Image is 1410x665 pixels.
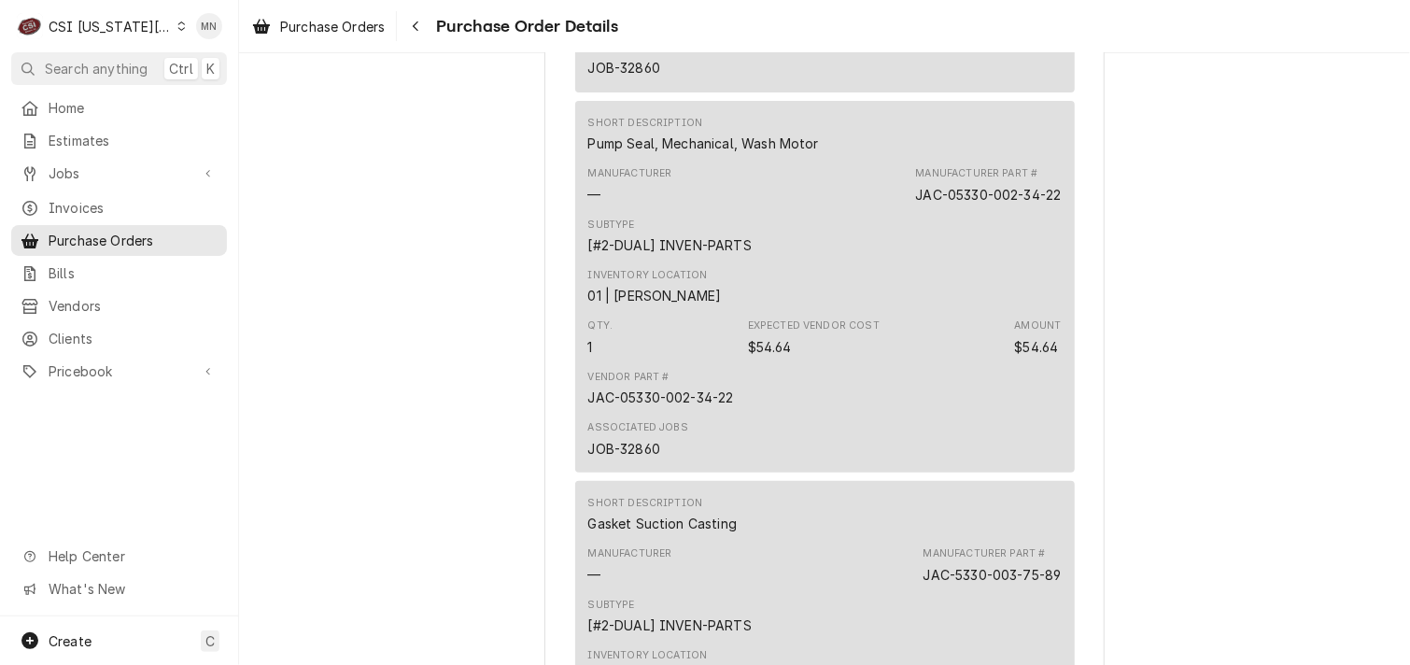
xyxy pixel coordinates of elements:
a: Estimates [11,125,227,156]
div: Short Description [588,496,703,511]
div: Associated Jobs [588,420,688,435]
button: Search anythingCtrlK [11,52,227,85]
div: Short Description [588,496,738,533]
div: Qty. [588,318,613,333]
div: Manufacturer [588,546,672,584]
div: Subtype [588,235,752,255]
div: Subtype [588,598,635,613]
div: JAC-05330-002-34-22 [588,388,734,407]
a: Go to Pricebook [11,356,227,387]
div: Amount [1015,318,1062,333]
div: Quantity [588,318,613,356]
span: Home [49,98,218,118]
span: Create [49,633,92,649]
div: Subtype [588,615,752,635]
div: Subtype [588,598,752,635]
div: Amount [1015,337,1059,357]
span: Purchase Orders [280,17,385,36]
div: Manufacturer [588,185,601,205]
div: Expected Vendor Cost [748,318,880,356]
div: Manufacturer [588,166,672,204]
div: JOB-32860 [588,58,660,78]
span: Pricebook [49,361,190,381]
div: JOB-32860 [588,439,660,459]
div: Manufacturer [588,565,601,585]
button: Navigate back [401,11,430,41]
span: Help Center [49,546,216,566]
a: Go to Jobs [11,158,227,189]
div: Quantity [588,337,593,357]
span: Estimates [49,131,218,150]
div: Amount [1015,318,1062,356]
span: Purchase Order Details [430,14,618,39]
div: Inventory Location [588,648,708,663]
div: Line Item [575,101,1075,473]
span: K [206,59,215,78]
span: Clients [49,329,218,348]
div: Part Number [915,185,1061,205]
div: Manufacturer Part # [924,546,1046,561]
div: Vendor Part # [588,370,670,385]
div: Short Description [588,116,819,153]
div: Melissa Nehls's Avatar [196,13,222,39]
span: Jobs [49,163,190,183]
a: Bills [11,258,227,289]
span: Bills [49,263,218,283]
a: Home [11,92,227,123]
span: Purchase Orders [49,231,218,250]
div: Manufacturer [588,166,672,181]
a: Purchase Orders [11,225,227,256]
div: Subtype [588,218,752,255]
div: Inventory Location [588,268,708,283]
div: CSI [US_STATE][GEOGRAPHIC_DATA] [49,17,172,36]
div: CSI Kansas City's Avatar [17,13,43,39]
div: Manufacturer [588,546,672,561]
span: Invoices [49,198,218,218]
div: Part Number [924,546,1062,584]
div: Expected Vendor Cost [748,318,880,333]
div: Short Description [588,514,738,533]
span: Vendors [49,296,218,316]
a: Vendors [11,290,227,321]
div: Expected Vendor Cost [748,337,792,357]
div: Inventory Location [588,286,722,305]
div: Inventory Location [588,268,722,305]
div: Part Number [915,166,1061,204]
span: Ctrl [169,59,193,78]
div: C [17,13,43,39]
span: Search anything [45,59,148,78]
a: Purchase Orders [245,11,392,42]
span: What's New [49,579,216,599]
div: Part Number [924,565,1062,585]
div: Short Description [588,116,703,131]
div: Manufacturer Part # [915,166,1037,181]
div: Short Description [588,134,819,153]
a: Go to What's New [11,573,227,604]
span: C [205,631,215,651]
div: Subtype [588,218,635,233]
a: Go to Help Center [11,541,227,572]
div: MN [196,13,222,39]
a: Clients [11,323,227,354]
a: Invoices [11,192,227,223]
